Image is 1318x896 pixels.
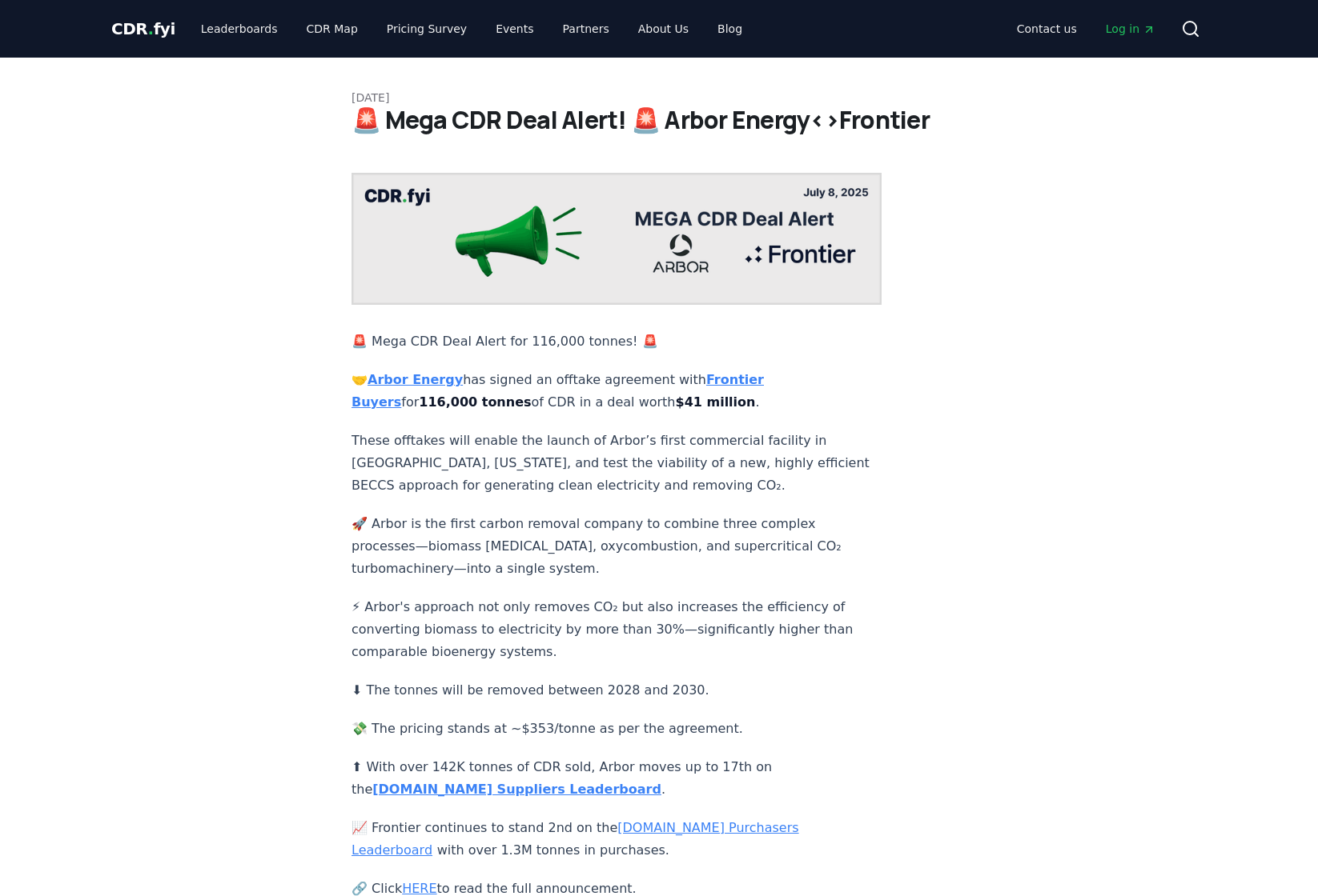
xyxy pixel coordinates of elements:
p: 💸 The pricing stands at ~$353/tonne as per the agreement. [352,718,882,740]
a: Log in [1093,14,1168,43]
a: Pricing Survey [374,14,480,43]
p: ⬇ The tonnes will be removed between 2028 and 2030. [352,679,882,702]
p: 🚀 Arbor is the first carbon removal company to combine three complex processes—biomass [MEDICAL_D... [352,513,882,580]
a: Blog [705,14,755,43]
a: About Us [625,14,701,43]
a: Leaderboards [188,14,291,43]
p: 🤝 has signed an offtake agreement with for of CDR in a deal worth . [352,369,882,414]
a: CDR Map [294,14,371,43]
p: 🚨 Mega CDR Deal Alert for 116,000 tonnes! 🚨 [352,330,882,353]
p: 📈 Frontier continues to stand 2nd on the with over 1.3M tonnes in purchases. [352,817,882,862]
strong: $41 million [676,394,756,410]
h1: 🚨 Mega CDR Deal Alert! 🚨 Arbor Energy<>Frontier [352,106,966,134]
span: Log in [1106,21,1155,37]
span: . [148,19,154,38]
nav: Main [1004,14,1168,43]
p: [DATE] [352,90,966,106]
img: blog post image [352,173,882,305]
a: [DOMAIN_NAME] Purchasers Leaderboard [352,820,799,858]
p: These offtakes will enable the launch of Arbor’s first commercial facility in [GEOGRAPHIC_DATA], ... [352,430,882,497]
a: HERE [402,881,436,896]
strong: 116,000 tonnes [419,394,531,410]
p: ⬆ With over 142K tonnes of CDR sold, Arbor moves up to 17th on the . [352,756,882,801]
p: ⚡ Arbor's approach not only removes CO₂ but also increases the efficiency of converting biomass t... [352,596,882,663]
a: Partners [550,14,622,43]
a: Contact us [1004,14,1090,43]
a: CDR.fyi [111,18,175,40]
a: [DOMAIN_NAME] Suppliers Leaderboard [372,782,661,797]
a: Events [483,14,546,43]
nav: Main [188,14,755,43]
span: CDR fyi [111,19,175,38]
a: Arbor Energy [368,372,463,387]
